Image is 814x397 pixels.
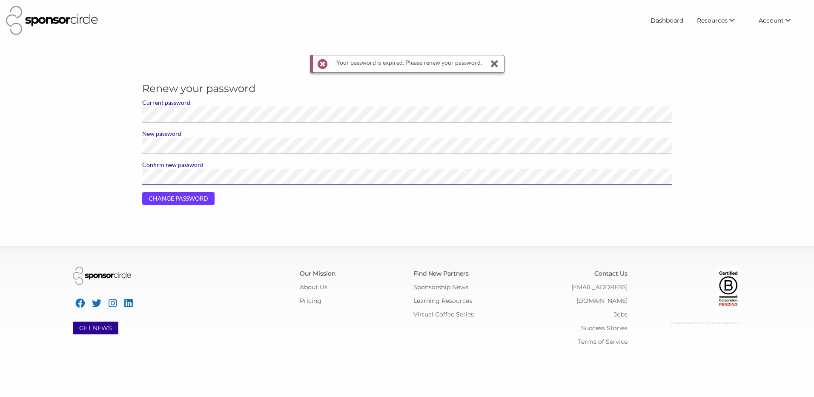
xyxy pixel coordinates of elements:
[644,13,690,28] a: Dashboard
[697,17,728,24] span: Resources
[300,270,335,277] a: Our Mission
[300,283,327,291] a: About Us
[640,316,741,330] div: © 2025 Sponsor Circle - All Rights Reserved
[614,311,628,318] a: Jobs
[581,324,628,332] a: Success Stories
[413,270,469,277] a: Find New Partners
[142,130,672,138] label: New password
[300,297,321,305] a: Pricing
[690,13,752,28] li: Resources
[752,13,808,28] li: Account
[759,17,784,24] span: Account
[142,192,215,205] input: CHANGE PASSWORD
[73,267,131,285] img: Sponsor Circle Logo
[413,311,474,318] a: Virtual Coffee Series
[413,283,468,291] a: Sponsorship News
[716,267,741,309] img: Certified Corporation Pending Logo
[142,81,672,96] h4: Renew your password
[413,297,472,305] a: Learning Resources
[594,270,628,277] a: Contact Us
[571,283,628,305] a: [EMAIL_ADDRESS][DOMAIN_NAME]
[6,6,98,35] img: Sponsor Circle Logo
[735,321,741,325] span: C: U:
[578,338,628,345] a: Terms of Service
[142,99,672,106] label: Current password
[142,161,672,169] label: Confirm new password
[336,55,482,72] div: Your password is expired. Please renew your password.
[79,324,112,332] a: GET NEWS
